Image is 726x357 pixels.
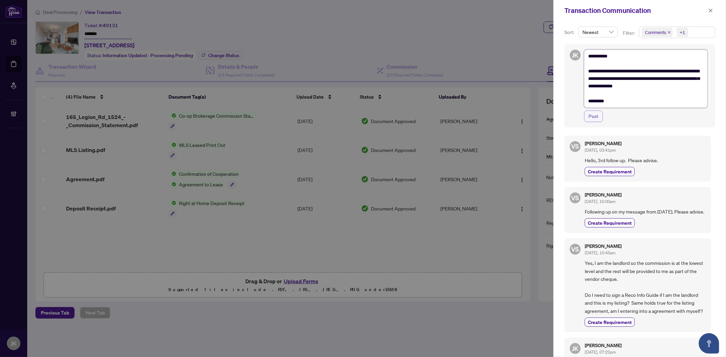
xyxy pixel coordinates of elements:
[699,333,719,354] button: Open asap
[585,318,635,327] button: Create Requirement
[667,31,671,34] span: close
[572,50,579,60] span: JK
[571,193,579,203] span: VS
[571,244,579,254] span: VS
[642,28,673,37] span: Comments
[585,343,622,348] h5: [PERSON_NAME]
[582,27,613,37] span: Newest
[588,219,632,226] span: Create Requirement
[708,8,713,13] span: close
[588,111,598,122] span: Post
[585,259,706,315] span: Yes, I am the landlord so the commission is at the lowest level and the rest will be provided to ...
[588,168,632,175] span: Create Requirement
[680,29,685,36] div: +1
[584,111,603,122] button: Post
[585,218,635,227] button: Create Requirement
[585,148,616,153] span: [DATE], 03:41pm
[585,208,706,216] span: Following up on my message from [DATE]. Please advise.
[585,167,635,176] button: Create Requirement
[645,29,666,36] span: Comments
[585,156,706,164] span: Hello, 3rd follow up. Please advise.
[585,244,622,249] h5: [PERSON_NAME]
[564,5,706,16] div: Transaction Communication
[564,29,576,36] p: Sort:
[571,141,579,151] span: VS
[585,199,615,204] span: [DATE], 10:00am
[588,319,632,326] span: Create Requirement
[585,350,616,355] span: [DATE], 07:22pm
[585,141,622,146] h5: [PERSON_NAME]
[623,29,636,37] p: Filter:
[585,250,615,255] span: [DATE], 10:45am
[585,192,622,197] h5: [PERSON_NAME]
[572,344,579,353] span: JK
